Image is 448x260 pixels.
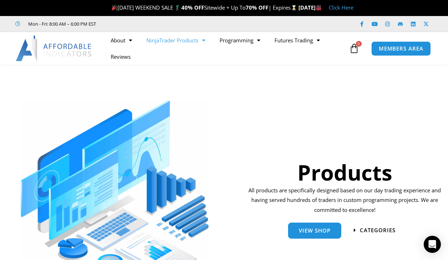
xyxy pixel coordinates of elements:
strong: [DATE] [298,4,322,11]
a: 0 [338,38,370,59]
span: 0 [356,41,362,47]
h1: Products [247,157,443,187]
img: 🎉 [112,5,117,10]
iframe: Customer reviews powered by Trustpilot [106,20,213,27]
img: LogoAI | Affordable Indicators – NinjaTrader [16,36,92,61]
p: All products are specifically designed based on our day trading experience and having served hund... [247,186,443,215]
span: MEMBERS AREA [379,46,423,51]
span: categories [360,228,396,233]
a: Reviews [104,48,138,65]
a: MEMBERS AREA [371,41,431,56]
a: NinjaTrader Products [139,32,212,48]
a: About [104,32,139,48]
a: View Shop [288,223,341,239]
nav: Menu [104,32,347,65]
a: Programming [212,32,267,48]
span: Mon - Fri: 8:00 AM – 6:00 PM EST [26,20,96,28]
a: categories [354,228,396,233]
strong: 40% OFF [181,4,204,11]
img: ⌛ [291,5,297,10]
strong: 70% OFF [246,4,268,11]
span: View Shop [299,228,331,233]
span: [DATE] WEEKEND SALE 🏌️‍♂️ Sitewide + Up To | Expires [110,4,298,11]
img: 🏭 [316,5,321,10]
div: Open Intercom Messenger [424,236,441,253]
a: Futures Trading [267,32,327,48]
a: Click Here [329,4,353,11]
